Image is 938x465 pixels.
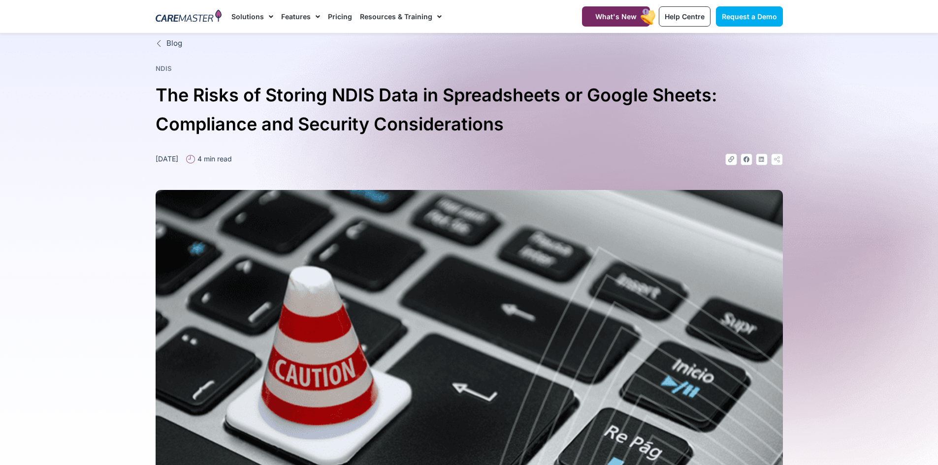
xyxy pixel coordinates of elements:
[156,155,178,163] time: [DATE]
[156,38,783,49] a: Blog
[156,81,783,139] h1: The Risks of Storing NDIS Data in Spreadsheets or Google Sheets: Compliance and Security Consider...
[659,6,711,27] a: Help Centre
[595,12,637,21] span: What's New
[582,6,650,27] a: What's New
[195,154,232,164] span: 4 min read
[716,6,783,27] a: Request a Demo
[156,64,172,72] a: NDIS
[156,9,222,24] img: CareMaster Logo
[665,12,705,21] span: Help Centre
[722,12,777,21] span: Request a Demo
[164,38,182,49] span: Blog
